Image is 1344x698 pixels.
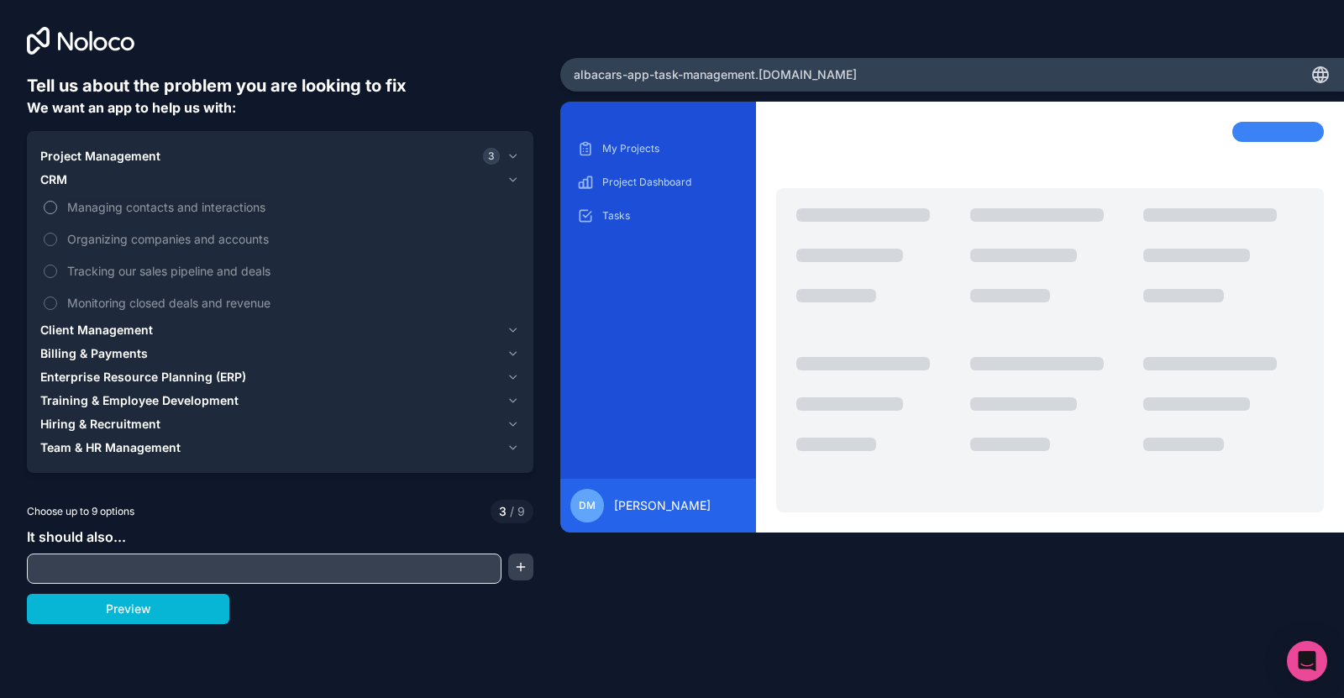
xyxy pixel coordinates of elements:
button: Project Management3 [40,144,520,168]
span: [PERSON_NAME] [614,497,711,514]
span: Tracking our sales pipeline and deals [67,262,517,280]
span: 9 [507,503,525,520]
span: Team & HR Management [40,439,181,456]
button: Organizing companies and accounts [44,233,57,246]
span: Training & Employee Development [40,392,239,409]
span: Organizing companies and accounts [67,230,517,248]
button: Enterprise Resource Planning (ERP) [40,365,520,389]
div: scrollable content [574,135,743,464]
span: albacars-app-task-management .[DOMAIN_NAME] [574,66,857,83]
button: Tracking our sales pipeline and deals [44,265,57,278]
p: Tasks [602,209,739,223]
span: Hiring & Recruitment [40,416,160,433]
span: It should also... [27,528,126,545]
span: 3 [483,148,500,165]
button: Team & HR Management [40,436,520,459]
p: My Projects [602,142,739,155]
button: Managing contacts and interactions [44,201,57,214]
span: Project Management [40,148,160,165]
span: CRM [40,171,67,188]
span: Managing contacts and interactions [67,198,517,216]
button: Preview [27,594,229,624]
span: 3 [499,503,507,520]
button: Hiring & Recruitment [40,412,520,436]
span: / [510,504,514,518]
span: DM [579,499,596,512]
h6: Tell us about the problem you are looking to fix [27,74,533,97]
button: Monitoring closed deals and revenue [44,297,57,310]
button: Billing & Payments [40,342,520,365]
span: Monitoring closed deals and revenue [67,294,517,312]
span: Enterprise Resource Planning (ERP) [40,369,246,386]
div: CRM [40,192,520,318]
button: CRM [40,168,520,192]
button: Client Management [40,318,520,342]
p: Project Dashboard [602,176,739,189]
span: We want an app to help us with: [27,99,236,116]
button: Training & Employee Development [40,389,520,412]
span: Choose up to 9 options [27,504,134,519]
span: Billing & Payments [40,345,148,362]
span: Client Management [40,322,153,339]
div: Open Intercom Messenger [1287,641,1327,681]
